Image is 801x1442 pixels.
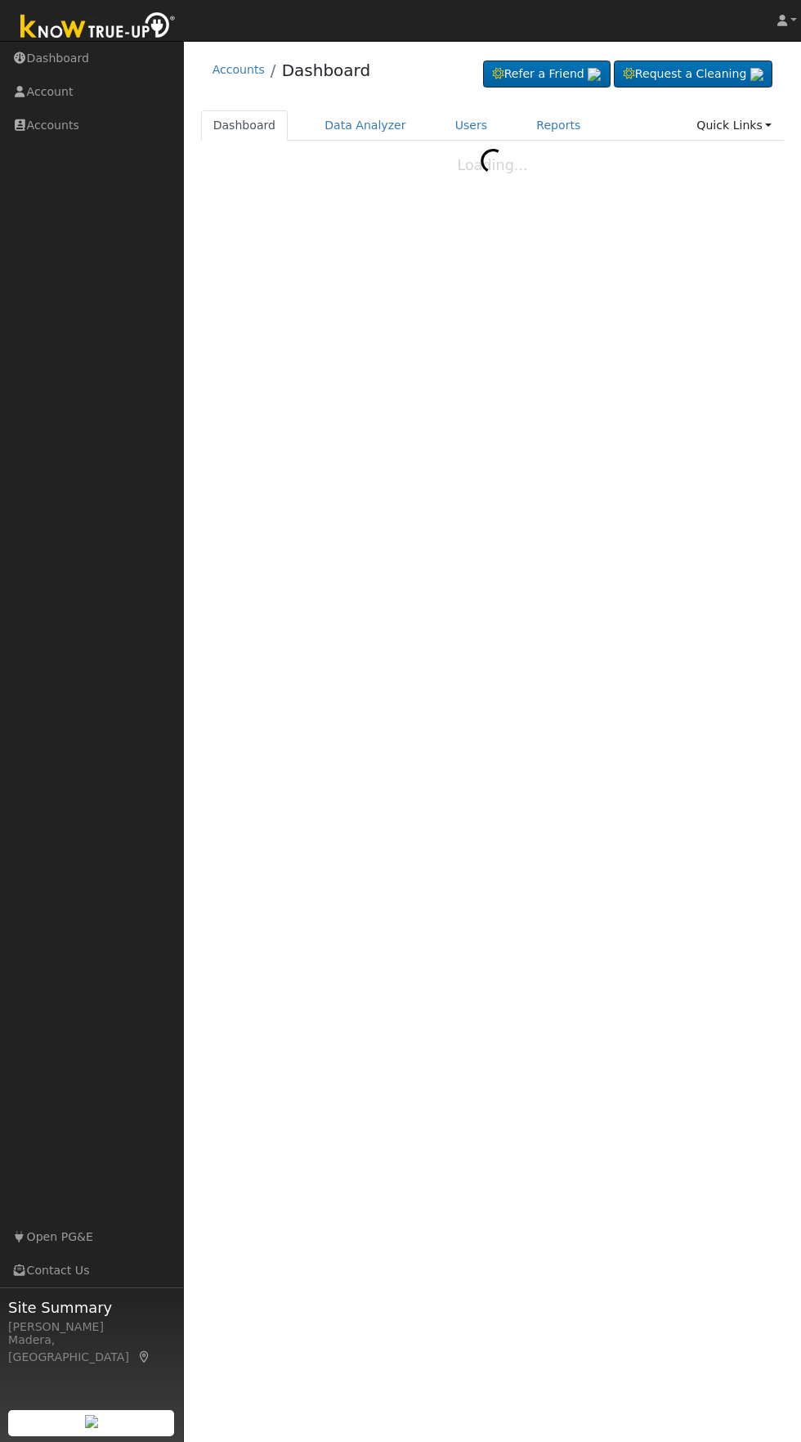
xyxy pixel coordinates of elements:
[201,110,289,141] a: Dashboard
[12,9,184,46] img: Know True-Up
[588,68,601,81] img: retrieve
[137,1350,152,1363] a: Map
[483,61,611,88] a: Refer a Friend
[312,110,418,141] a: Data Analyzer
[85,1415,98,1428] img: retrieve
[443,110,500,141] a: Users
[614,61,772,88] a: Request a Cleaning
[213,63,265,76] a: Accounts
[8,1296,175,1318] span: Site Summary
[524,110,593,141] a: Reports
[8,1332,175,1366] div: Madera, [GEOGRAPHIC_DATA]
[282,61,371,80] a: Dashboard
[750,68,763,81] img: retrieve
[684,110,784,141] a: Quick Links
[8,1318,175,1336] div: [PERSON_NAME]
